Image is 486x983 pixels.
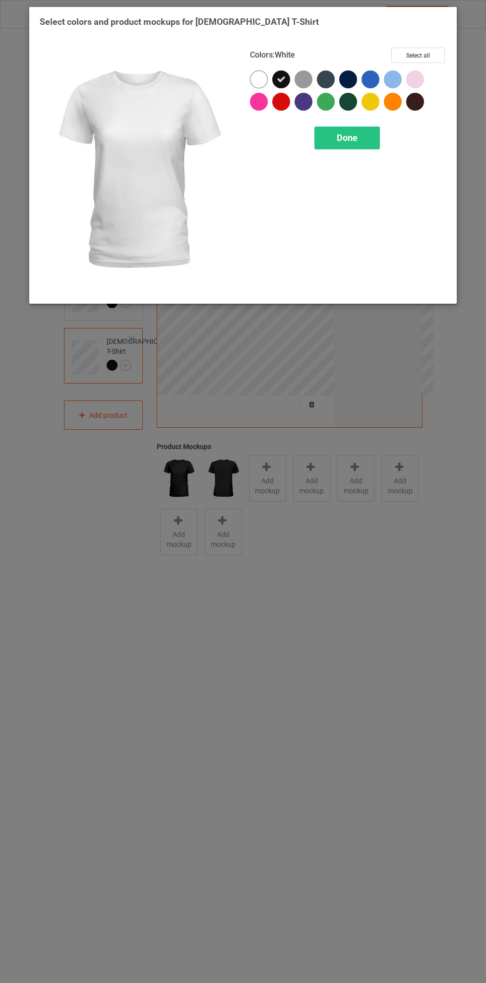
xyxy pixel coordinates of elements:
span: Select colors and product mockups for [DEMOGRAPHIC_DATA] T-Shirt [40,16,319,27]
button: Select all [391,48,445,63]
h4: : [250,50,295,61]
span: Done [337,132,358,143]
span: White [275,50,295,60]
img: regular.jpg [40,48,236,293]
span: Colors [250,50,273,60]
